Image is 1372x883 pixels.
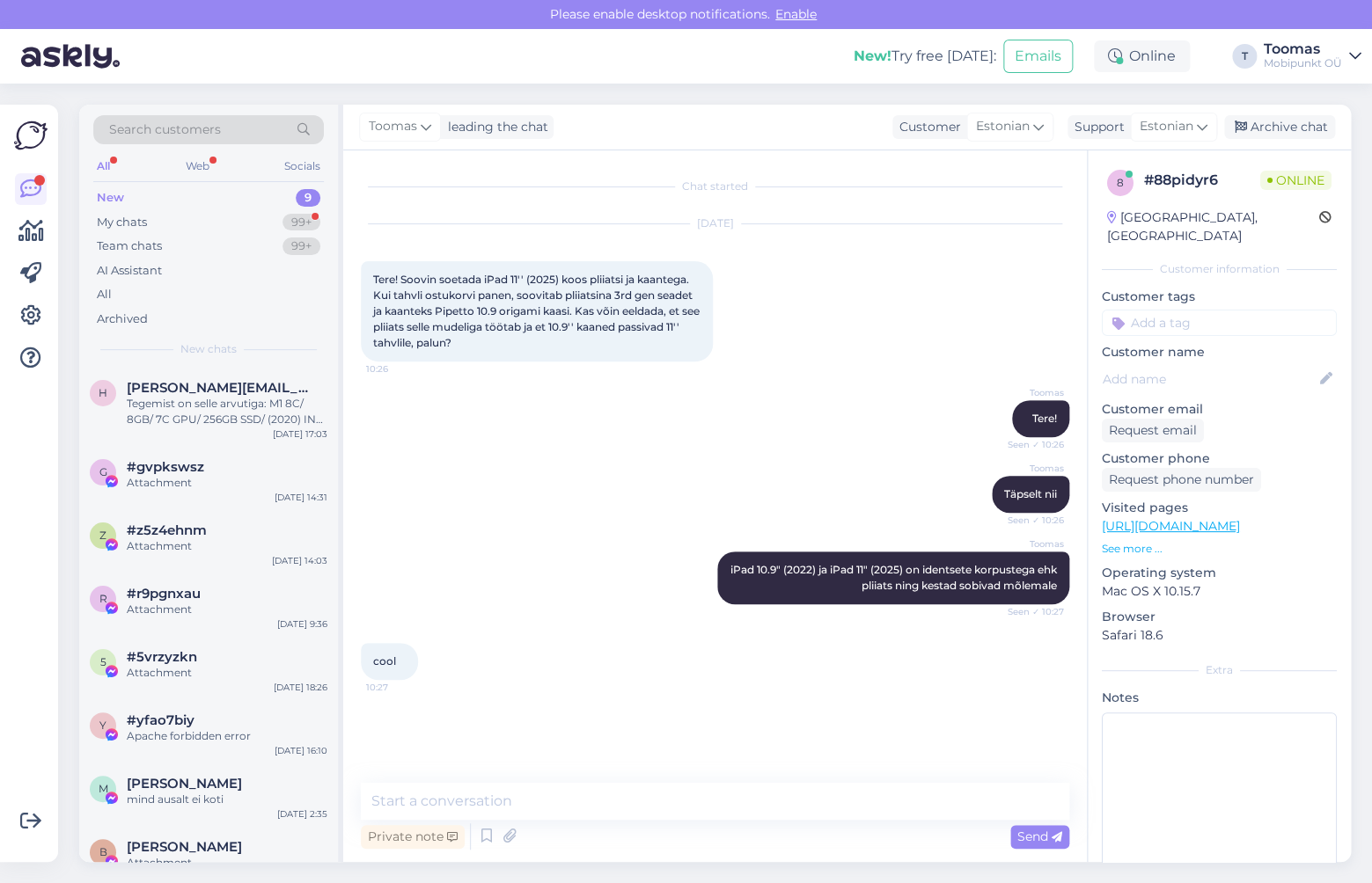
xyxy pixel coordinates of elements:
[97,237,162,255] div: Team chats
[1102,499,1337,517] p: Visited pages
[361,825,465,849] div: Private note
[1102,449,1337,468] p: Customer phone
[277,617,327,631] div: [DATE] 9:36
[1260,171,1332,190] span: Online
[1102,564,1337,582] p: Operating system
[127,712,194,728] span: #yfao7biy
[1144,170,1260,191] div: # 88pidyr6
[1004,487,1057,500] span: Täpselt nii
[127,792,327,807] div: mind ausalt ei koti
[854,47,891,64] b: New!
[127,649,197,665] span: #5vrzyzkn
[273,427,327,441] div: [DATE] 17:03
[892,118,961,136] div: Customer
[998,386,1064,399] span: Toomas
[1102,468,1261,492] div: Request phone number
[99,465,107,478] span: g
[97,262,162,280] div: AI Assistant
[1032,412,1057,425] span: Tere!
[282,237,320,255] div: 99+
[127,538,327,554] div: Attachment
[275,744,327,757] div: [DATE] 16:10
[180,341,237,357] span: New chats
[1068,118,1125,136] div: Support
[770,6,822,22] span: Enable
[1103,369,1317,389] input: Add name
[99,782,108,795] span: M
[182,155,213,178] div: Web
[127,855,327,871] div: Attachment
[1232,44,1257,69] div: T
[1102,419,1204,442] div: Request email
[127,665,327,681] div: Attachment
[361,215,1069,231] div: [DATE]
[854,46,996,67] div: Try free [DATE]:
[373,273,702,349] span: Tere! Soovin soetada iPad 11'' (2025) koos pliiatsi ja kaantega. Kui tahvli ostukorvi panen, soov...
[998,605,1064,618] span: Seen ✓ 10:27
[1102,541,1337,557] p: See more ...
[97,189,124,207] div: New
[1117,176,1124,189] span: 8
[127,475,327,491] div: Attachment
[373,654,396,668] span: cool
[99,529,106,542] span: z
[1224,115,1335,139] div: Archive chat
[998,438,1064,451] span: Seen ✓ 10:26
[127,586,201,602] span: #r9pgnxau
[730,563,1060,592] span: iPad 10.9" (2022) ja iPad 11" (2025) on identsete korpustega ehk pliiats ning kestad sobivad mõle...
[97,286,112,303] div: All
[366,681,432,694] span: 10:27
[99,845,107,858] span: В
[277,807,327,821] div: [DATE] 2:35
[275,491,327,504] div: [DATE] 14:31
[1102,310,1337,336] input: Add a tag
[272,554,327,567] div: [DATE] 14:03
[127,522,207,538] span: #z5z4ehnm
[296,189,320,207] div: 9
[366,362,432,376] span: 10:26
[1102,261,1337,277] div: Customer information
[1102,343,1337,361] p: Customer name
[998,462,1064,475] span: Toomas
[1102,400,1337,419] p: Customer email
[97,310,148,328] div: Archived
[127,602,327,617] div: Attachment
[441,118,548,136] div: leading the chat
[1107,208,1319,245] div: [GEOGRAPHIC_DATA], [GEOGRAPHIC_DATA]
[97,214,147,231] div: My chats
[1102,288,1337,306] p: Customer tags
[99,592,107,605] span: r
[99,386,107,399] span: h
[1003,40,1073,73] button: Emails
[1102,662,1337,678] div: Extra
[1140,117,1193,136] span: Estonian
[127,459,204,475] span: #gvpkswsz
[1102,626,1337,645] p: Safari 18.6
[361,179,1069,194] div: Chat started
[1017,828,1062,844] span: Send
[1102,608,1337,626] p: Browser
[281,155,324,178] div: Socials
[1094,40,1190,72] div: Online
[1264,42,1361,70] a: ToomasMobipunkt OÜ
[998,537,1064,551] span: Toomas
[1264,56,1342,70] div: Mobipunkt OÜ
[1102,689,1337,707] p: Notes
[274,681,327,694] div: [DATE] 18:26
[998,514,1064,527] span: Seen ✓ 10:26
[127,839,242,855] span: Вадим Св
[1264,42,1342,56] div: Toomas
[127,380,310,396] span: hanna.seedur@gmail.com
[93,155,114,178] div: All
[976,117,1030,136] span: Estonian
[127,396,327,427] div: Tegemist on selle arvutiga: M1 8C/ 8GB/ 7C GPU/ 256GB SSD/ (2020) INT · Space Gray / Grade C
[109,120,221,139] span: Search customers
[127,776,242,792] span: Martin Laandu
[99,719,106,732] span: y
[1102,582,1337,601] p: Mac OS X 10.15.7
[14,119,48,152] img: Askly Logo
[369,117,417,136] span: Toomas
[282,214,320,231] div: 99+
[100,655,106,668] span: 5
[127,728,327,744] div: Apache forbidden error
